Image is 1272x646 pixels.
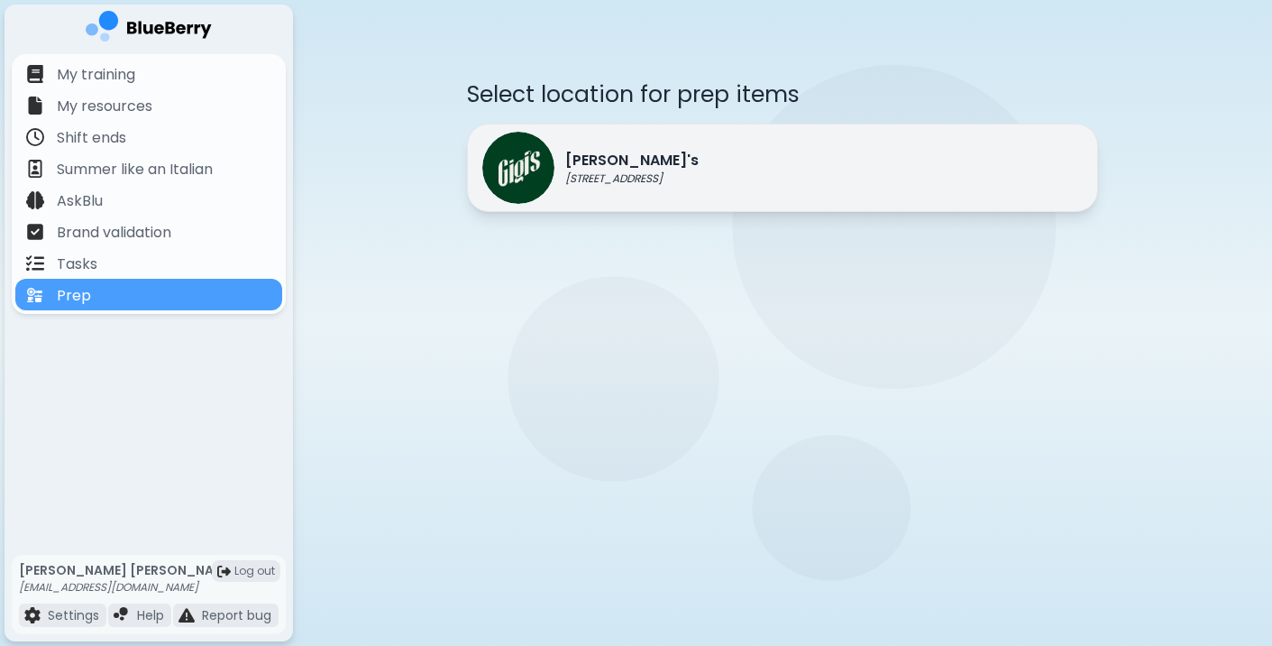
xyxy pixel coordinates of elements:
img: file icon [26,65,44,83]
p: [PERSON_NAME] [PERSON_NAME] [19,562,238,578]
p: My training [57,64,135,86]
img: file icon [26,191,44,209]
p: AskBlu [57,190,103,212]
p: Help [137,607,164,623]
p: Report bug [202,607,271,623]
p: Settings [48,607,99,623]
img: file icon [26,254,44,272]
img: file icon [26,97,44,115]
img: file icon [26,128,44,146]
p: [EMAIL_ADDRESS][DOMAIN_NAME] [19,580,238,595]
img: file icon [24,607,41,623]
img: Gigi's logo [482,132,554,204]
img: file icon [114,607,130,623]
img: file icon [178,607,195,623]
p: Summer like an Italian [57,159,213,180]
p: Shift ends [57,127,126,149]
img: file icon [26,160,44,178]
p: Brand validation [57,222,171,244]
p: [STREET_ADDRESS] [565,171,699,186]
img: company logo [86,11,212,48]
p: Tasks [57,254,97,275]
p: Prep [57,285,91,307]
img: file icon [26,286,44,304]
img: logout [217,565,231,578]
img: file icon [26,223,44,241]
p: [PERSON_NAME]'s [565,150,699,171]
p: My resources [57,96,152,117]
span: Log out [234,564,275,578]
p: Select location for prep items [467,79,1098,109]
